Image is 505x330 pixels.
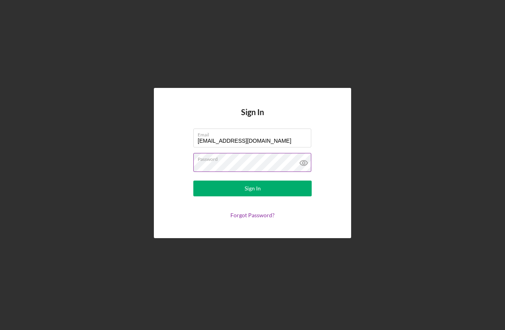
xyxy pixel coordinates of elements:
h4: Sign In [241,108,264,129]
div: Sign In [245,181,261,196]
label: Password [198,153,311,162]
button: Sign In [193,181,312,196]
label: Email [198,129,311,138]
a: Forgot Password? [230,212,275,218]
